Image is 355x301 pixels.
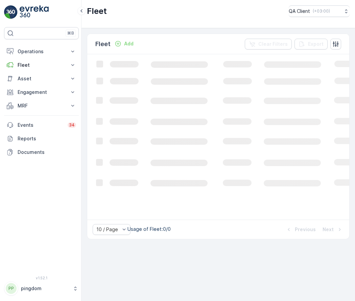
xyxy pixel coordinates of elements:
p: Reports [18,135,76,142]
p: Export [308,41,324,47]
p: Fleet [95,39,111,49]
button: PPpingdom [4,281,79,296]
span: v 1.52.1 [4,276,79,280]
p: MRF [18,102,65,109]
a: Documents [4,145,79,159]
img: logo [4,5,18,19]
p: ⌘B [67,31,74,36]
button: Clear Filters [245,39,292,49]
p: ( +03:00 ) [313,8,330,14]
p: pingdom [21,285,69,292]
p: Operations [18,48,65,55]
a: Events34 [4,118,79,132]
button: Add [112,40,136,48]
img: logo_light-DOdMpM7g.png [20,5,49,19]
p: Previous [295,226,316,233]
button: MRF [4,99,79,113]
p: Engagement [18,89,65,96]
p: Fleet [18,62,65,68]
button: Asset [4,72,79,85]
p: Documents [18,149,76,156]
p: Add [124,40,134,47]
button: Engagement [4,85,79,99]
p: QA Client [289,8,310,15]
p: Clear Filters [258,41,288,47]
p: Asset [18,75,65,82]
p: Next [323,226,334,233]
button: Previous [285,225,316,234]
p: Events [18,122,64,128]
button: Export [294,39,328,49]
button: Next [322,225,344,234]
button: Fleet [4,58,79,72]
p: Fleet [87,6,107,17]
button: QA Client(+03:00) [289,5,350,17]
p: 34 [69,122,75,128]
div: PP [6,283,17,294]
a: Reports [4,132,79,145]
button: Operations [4,45,79,58]
p: Usage of Fleet : 0/0 [127,226,171,233]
